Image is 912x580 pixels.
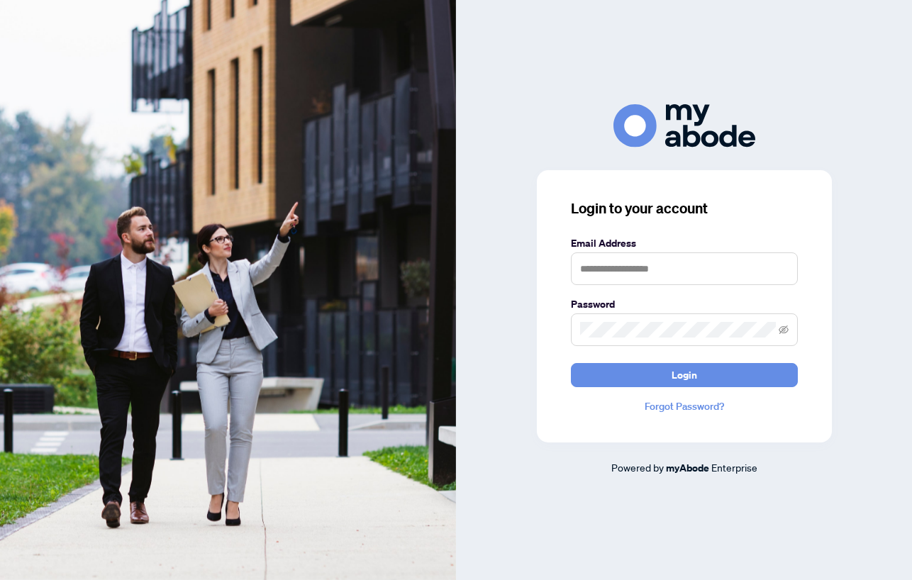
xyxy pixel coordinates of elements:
label: Email Address [571,235,798,251]
span: eye-invisible [779,325,789,335]
label: Password [571,296,798,312]
a: Forgot Password? [571,398,798,414]
img: ma-logo [613,104,755,147]
span: Enterprise [711,461,757,474]
a: myAbode [666,460,709,476]
span: Login [672,364,697,386]
button: Login [571,363,798,387]
span: Powered by [611,461,664,474]
h3: Login to your account [571,199,798,218]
